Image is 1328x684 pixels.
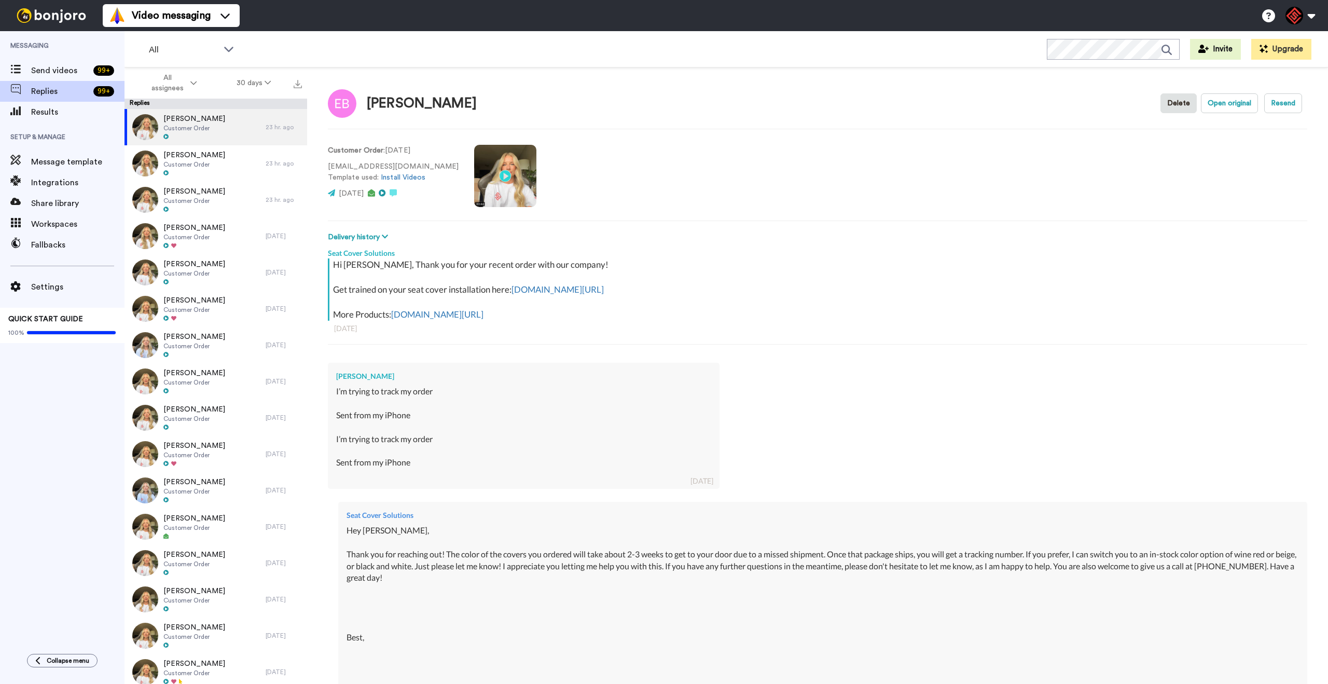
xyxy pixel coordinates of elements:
[132,441,158,467] img: 510d7485-7224-45f7-8d51-e209e135d2ea-thumb.jpg
[132,296,158,322] img: 0db70c1f-9ce0-4807-80f1-5d7cfd762dd6-thumb.jpg
[31,85,89,98] span: Replies
[367,96,477,111] div: [PERSON_NAME]
[163,669,225,677] span: Customer Order
[328,231,391,243] button: Delivery history
[266,159,302,168] div: 23 hr. ago
[132,623,158,649] img: 57b2b76f-255b-4d0f-ab7a-9db47b412f13-thumb.jpg
[163,441,225,451] span: [PERSON_NAME]
[163,633,225,641] span: Customer Order
[125,436,307,472] a: [PERSON_NAME]Customer Order[DATE]
[31,176,125,189] span: Integrations
[336,386,711,433] div: I’m trying to track my order Sent from my iPhone
[132,114,158,140] img: f0d36fcb-40ce-41f9-bc78-fb01478e433e-thumb.jpg
[163,368,225,378] span: [PERSON_NAME]
[31,64,89,77] span: Send videos
[149,44,218,56] span: All
[132,586,158,612] img: 96e7cb33-0ad0-4b88-82f8-5b0011c9af66-thumb.jpg
[163,487,225,496] span: Customer Order
[1201,93,1258,113] button: Open original
[163,259,225,269] span: [PERSON_NAME]
[125,182,307,218] a: [PERSON_NAME]Customer Order23 hr. ago
[132,151,158,176] img: d2d49132-2c17-4cbf-92ef-ec7e8ec3791b-thumb.jpg
[163,513,225,524] span: [PERSON_NAME]
[328,89,356,118] img: Image of Eric Babin
[334,323,1301,334] div: [DATE]
[163,233,225,241] span: Customer Order
[31,218,125,230] span: Workspaces
[333,258,1305,321] div: Hi [PERSON_NAME], Thank you for your recent order with our company! Get trained on your seat cove...
[336,433,711,481] div: I’m trying to track my order Sent from my iPhone
[1190,39,1241,60] button: Invite
[125,400,307,436] a: [PERSON_NAME]Customer Order[DATE]
[93,65,114,76] div: 99 +
[690,476,713,486] div: [DATE]
[27,654,98,667] button: Collapse menu
[125,254,307,291] a: [PERSON_NAME]Customer Order[DATE]
[163,586,225,596] span: [PERSON_NAME]
[31,281,125,293] span: Settings
[163,306,225,314] span: Customer Order
[125,618,307,654] a: [PERSON_NAME]Customer Order[DATE]
[163,451,225,459] span: Customer Order
[31,156,125,168] span: Message template
[125,509,307,545] a: [PERSON_NAME]Customer Order[DATE]
[132,8,211,23] span: Video messaging
[336,371,711,381] div: [PERSON_NAME]
[163,160,225,169] span: Customer Order
[163,404,225,415] span: [PERSON_NAME]
[8,316,83,323] span: QUICK START GUIDE
[266,450,302,458] div: [DATE]
[328,161,459,183] p: [EMAIL_ADDRESS][DOMAIN_NAME] Template used:
[125,327,307,363] a: [PERSON_NAME]Customer Order[DATE]
[266,414,302,422] div: [DATE]
[132,259,158,285] img: 6f48f6f6-2143-4c3e-82bc-2925ef78c7a5-thumb.jpg
[290,75,305,91] button: Export all results that match these filters now.
[132,405,158,431] img: b54035e2-4d99-4c48-b1d6-28864ee44743-thumb.jpg
[163,124,225,132] span: Customer Order
[266,268,302,277] div: [DATE]
[266,377,302,386] div: [DATE]
[266,196,302,204] div: 23 hr. ago
[163,197,225,205] span: Customer Order
[163,269,225,278] span: Customer Order
[347,510,1299,521] div: Seat Cover Solutions
[266,632,302,640] div: [DATE]
[328,147,383,154] strong: Customer Order
[163,342,225,350] span: Customer Order
[339,190,364,197] span: [DATE]
[125,109,307,145] a: [PERSON_NAME]Customer Order23 hr. ago
[125,218,307,254] a: [PERSON_NAME]Customer Order[DATE]
[132,223,158,249] img: 398deb54-9925-44c4-930b-9fce91f32fc7-thumb.jpg
[163,114,225,124] span: [PERSON_NAME]
[125,472,307,509] a: [PERSON_NAME]Customer Order[DATE]
[163,378,225,387] span: Customer Order
[266,123,302,131] div: 23 hr. ago
[125,363,307,400] a: [PERSON_NAME]Customer Order[DATE]
[1264,93,1302,113] button: Resend
[132,477,158,503] img: d54859e9-cf5f-46b9-bba1-5f0ae0fa1de1-thumb.jpg
[328,243,1307,258] div: Seat Cover Solutions
[163,524,225,532] span: Customer Order
[163,560,225,568] span: Customer Order
[391,309,483,320] a: [DOMAIN_NAME][URL]
[125,545,307,581] a: [PERSON_NAME]Customer Order[DATE]
[217,74,291,92] button: 30 days
[266,486,302,495] div: [DATE]
[132,514,158,540] img: 3d5c8ce4-51f4-4b56-a874-141fb3aa49ed-thumb.jpg
[163,186,225,197] span: [PERSON_NAME]
[125,145,307,182] a: [PERSON_NAME]Customer Order23 hr. ago
[125,291,307,327] a: [PERSON_NAME]Customer Order[DATE]
[266,305,302,313] div: [DATE]
[125,581,307,618] a: [PERSON_NAME]Customer Order[DATE]
[163,150,225,160] span: [PERSON_NAME]
[132,368,158,394] img: 62401c04-7ad4-4ef9-b427-36f55b24b825-thumb.jpg
[163,622,225,633] span: [PERSON_NAME]
[163,332,225,342] span: [PERSON_NAME]
[266,595,302,604] div: [DATE]
[511,284,604,295] a: [DOMAIN_NAME][URL]
[163,415,225,423] span: Customer Order
[266,523,302,531] div: [DATE]
[31,106,125,118] span: Results
[163,295,225,306] span: [PERSON_NAME]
